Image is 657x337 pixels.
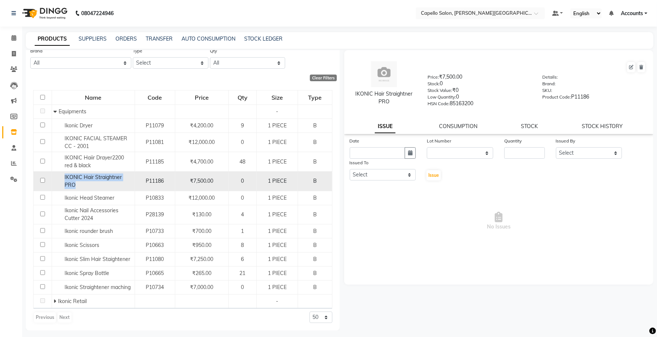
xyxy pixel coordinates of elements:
[428,73,532,83] div: ₹7,500.00
[65,207,118,221] span: Ikonic Nail Accessories Cutter 2024
[65,242,99,248] span: Ikonic Scissors
[542,74,558,80] label: Details:
[146,122,164,129] span: P11079
[352,90,417,106] div: IKONIC Hair Straightner PRO
[52,91,134,104] div: Name
[504,138,522,144] label: Quantity
[65,122,93,129] span: Ikonic Dryer
[241,242,244,248] span: 8
[133,48,142,54] label: Type
[65,154,124,169] span: IKONIC Haiir Drayer2200 red & black
[276,298,278,305] span: -
[350,184,648,258] span: No Issues
[81,3,114,24] b: 08047224946
[241,211,244,218] span: 4
[65,270,109,276] span: Ikonic Spray Bottle
[313,139,317,145] span: B
[313,195,317,201] span: B
[542,80,556,87] label: Brand:
[53,298,58,305] span: Expand Row
[189,195,215,201] span: ₹12,000.00
[146,256,164,262] span: P11080
[268,256,287,262] span: 1 PIECE
[350,138,360,144] label: Date
[239,158,245,165] span: 48
[542,94,571,100] label: Product Code:
[439,123,477,130] a: CONSUMPTION
[268,158,287,165] span: 1 PIECE
[428,80,440,87] label: Stock:
[313,228,317,234] span: B
[268,211,287,218] span: 1 PIECE
[176,91,228,104] div: Price
[257,91,297,104] div: Size
[621,10,643,17] span: Accounts
[428,93,532,103] div: 0
[313,122,317,129] span: B
[35,32,70,46] a: PRODUCTS
[428,100,532,110] div: 85163200
[58,298,87,305] span: Ikonic Retail
[313,284,317,290] span: B
[428,172,439,178] span: Issue
[192,242,211,248] span: ₹950.00
[65,256,130,262] span: Ikonic Slim Hair Staightener
[190,158,213,165] span: ₹4,700.00
[268,242,287,248] span: 1 PIECE
[542,93,646,103] div: P11186
[241,122,244,129] span: 9
[268,270,287,276] span: 1 PIECE
[268,228,287,234] span: 1 PIECE
[192,228,211,234] span: ₹700.00
[146,270,164,276] span: P10665
[146,211,164,218] span: P28139
[313,178,317,184] span: B
[521,123,538,130] a: STOCK
[313,256,317,262] span: B
[428,100,450,107] label: HSN Code:
[241,178,244,184] span: 0
[426,170,441,180] button: Issue
[428,94,456,100] label: Low Quantity:
[65,174,122,188] span: IKONIC Hair Straightner PRO
[59,108,86,115] span: Equipments
[65,195,114,201] span: Ikonic Head Steamer
[30,48,42,54] label: Brand
[146,228,164,234] span: P10733
[192,270,211,276] span: ₹265.00
[146,284,164,290] span: P10734
[268,284,287,290] span: 1 PIECE
[229,91,256,104] div: Qty
[268,139,287,145] span: 1 PIECE
[181,35,235,42] a: AUTO CONSUMPTION
[428,74,439,80] label: Price:
[371,61,397,87] img: avatar
[190,178,213,184] span: ₹7,500.00
[375,120,395,133] a: ISSUE
[241,228,244,234] span: 1
[310,75,337,81] div: Clear Filters
[276,108,278,115] span: -
[428,87,453,94] label: Stock Value:
[313,242,317,248] span: B
[146,139,164,145] span: P11081
[190,122,213,129] span: ₹4,200.00
[244,35,283,42] a: STOCK LEDGER
[115,35,137,42] a: ORDERS
[239,270,245,276] span: 21
[189,139,215,145] span: ₹12,000.00
[542,87,552,94] label: SKU:
[268,195,287,201] span: 1 PIECE
[298,91,332,104] div: Type
[350,159,369,166] label: Issued To
[241,284,244,290] span: 0
[313,270,317,276] span: B
[428,86,532,97] div: ₹0
[53,108,59,115] span: Collapse Row
[313,211,317,218] span: B
[135,91,174,104] div: Code
[65,228,113,234] span: Ikonic rounder brush
[146,242,164,248] span: P10663
[241,139,244,145] span: 0
[192,211,211,218] span: ₹130.00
